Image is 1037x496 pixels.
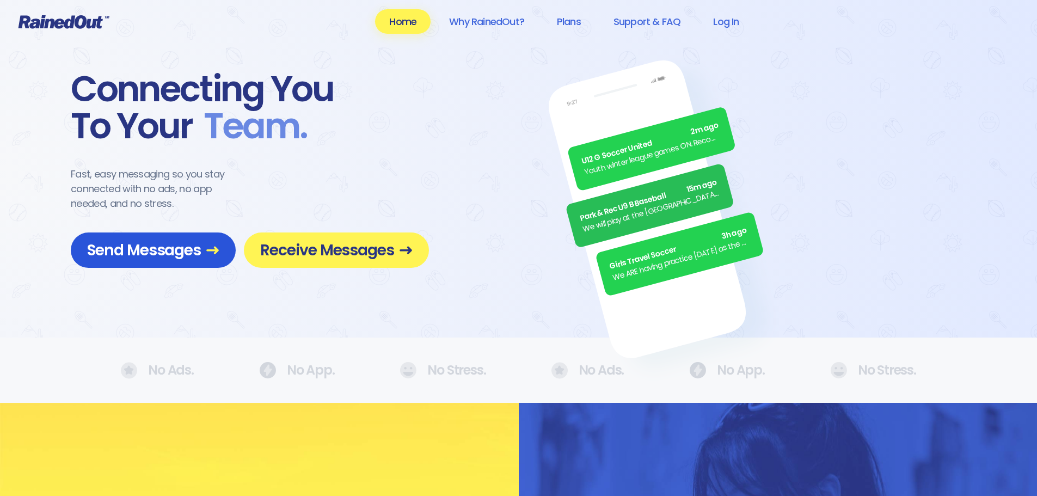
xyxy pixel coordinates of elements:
img: No Ads. [400,362,416,378]
img: No Ads. [259,362,276,378]
img: No Ads. [689,362,706,378]
div: No App. [689,362,765,378]
div: Youth winter league games ON. Recommend running shoes/sneakers for players as option for footwear. [584,131,723,179]
span: 15m ago [685,176,718,195]
a: Support & FAQ [599,9,695,34]
span: Receive Messages [260,241,413,260]
div: No Stress. [400,362,486,378]
a: Receive Messages [244,232,429,268]
span: Send Messages [87,241,219,260]
a: Log In [699,9,753,34]
a: Send Messages [71,232,236,268]
div: Connecting You To Your [71,71,429,145]
div: No Stress. [830,362,916,378]
a: Home [375,9,431,34]
div: No Ads. [551,362,624,379]
a: Why RainedOut? [435,9,538,34]
div: We ARE having practice [DATE] as the sun is finally out. [611,236,751,284]
div: Girls Travel Soccer [609,225,748,273]
img: No Ads. [121,362,137,379]
span: 2m ago [690,120,720,138]
div: U12 G Soccer United [580,120,720,168]
img: No Ads. [551,362,568,379]
div: No Ads. [121,362,194,379]
span: Team . [193,108,307,145]
div: Fast, easy messaging so you stay connected with no ads, no app needed, and no stress. [71,167,245,211]
div: No App. [259,362,335,378]
div: Park & Rec U9 B Baseball [579,176,719,224]
a: Plans [543,9,595,34]
div: We will play at the [GEOGRAPHIC_DATA]. Wear white, be at the field by 5pm. [581,187,721,235]
img: No Ads. [830,362,847,378]
span: 3h ago [720,225,748,243]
